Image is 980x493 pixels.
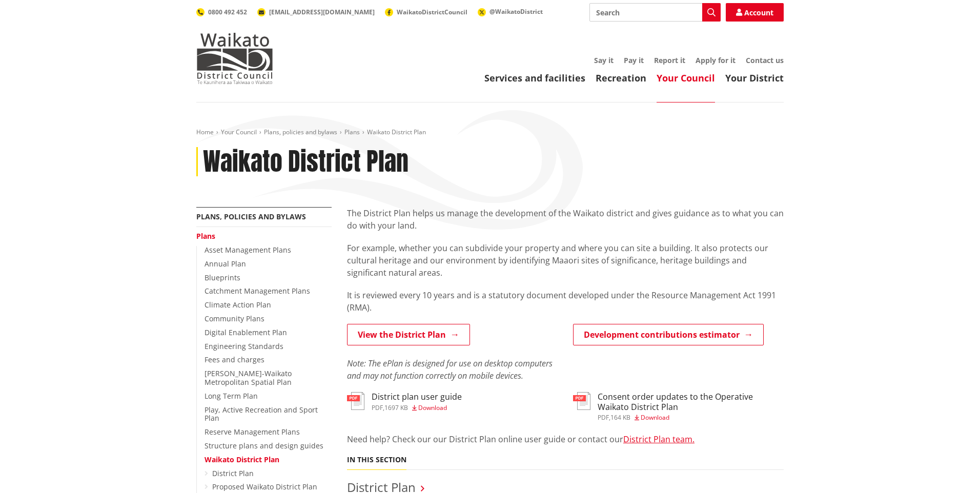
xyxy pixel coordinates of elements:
[573,392,784,420] a: Consent order updates to the Operative Waikato District Plan pdf,164 KB Download
[203,147,409,177] h1: Waikato District Plan
[205,245,291,255] a: Asset Management Plans
[347,324,470,345] a: View the District Plan
[367,128,426,136] span: Waikato District Plan
[397,8,467,16] span: WaikatoDistrictCouncil
[573,392,590,410] img: document-pdf.svg
[205,327,287,337] a: Digital Enablement Plan
[347,433,784,445] p: Need help? Check our our District Plan online user guide or contact our
[641,413,669,422] span: Download
[696,55,736,65] a: Apply for it
[347,358,553,381] em: Note: The ePlan is designed for use on desktop computers and may not function correctly on mobile...
[746,55,784,65] a: Contact us
[205,441,323,450] a: Structure plans and design guides
[657,72,715,84] a: Your Council
[205,273,240,282] a: Blueprints
[344,128,360,136] a: Plans
[596,72,646,84] a: Recreation
[196,128,214,136] a: Home
[264,128,337,136] a: Plans, policies and bylaws
[205,300,271,310] a: Climate Action Plan
[489,7,543,16] span: @WaikatoDistrict
[205,286,310,296] a: Catchment Management Plans
[347,242,784,279] p: For example, whether you can subdivide your property and where you can site a building. It also p...
[205,368,292,387] a: [PERSON_NAME]-Waikato Metropolitan Spatial Plan
[205,391,258,401] a: Long Term Plan
[347,207,784,232] p: The District Plan helps us manage the development of the Waikato district and gives guidance as t...
[372,405,462,411] div: ,
[725,72,784,84] a: Your District
[205,341,283,351] a: Engineering Standards
[726,3,784,22] a: Account
[205,455,279,464] a: Waikato District Plan
[384,403,408,412] span: 1697 KB
[212,468,254,478] a: District Plan
[372,392,462,402] h3: District plan user guide
[347,392,364,410] img: document-pdf.svg
[654,55,685,65] a: Report it
[610,413,630,422] span: 164 KB
[594,55,614,65] a: Say it
[257,8,375,16] a: [EMAIL_ADDRESS][DOMAIN_NAME]
[269,8,375,16] span: [EMAIL_ADDRESS][DOMAIN_NAME]
[372,403,383,412] span: pdf
[598,415,784,421] div: ,
[418,403,447,412] span: Download
[196,231,215,241] a: Plans
[221,128,257,136] a: Your Council
[347,289,784,314] p: It is reviewed every 10 years and is a statutory document developed under the Resource Management...
[205,259,246,269] a: Annual Plan
[212,482,317,491] a: Proposed Waikato District Plan
[205,355,264,364] a: Fees and charges
[484,72,585,84] a: Services and facilities
[196,212,306,221] a: Plans, policies and bylaws
[196,33,273,84] img: Waikato District Council - Te Kaunihera aa Takiwaa o Waikato
[624,55,644,65] a: Pay it
[205,427,300,437] a: Reserve Management Plans
[385,8,467,16] a: WaikatoDistrictCouncil
[196,128,784,137] nav: breadcrumb
[196,8,247,16] a: 0800 492 452
[347,392,462,410] a: District plan user guide pdf,1697 KB Download
[573,324,764,345] a: Development contributions estimator
[208,8,247,16] span: 0800 492 452
[598,392,784,412] h3: Consent order updates to the Operative Waikato District Plan
[623,434,695,445] a: District Plan team.
[205,405,318,423] a: Play, Active Recreation and Sport Plan
[589,3,721,22] input: Search input
[478,7,543,16] a: @WaikatoDistrict
[205,314,264,323] a: Community Plans
[598,413,609,422] span: pdf
[347,456,406,464] h5: In this section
